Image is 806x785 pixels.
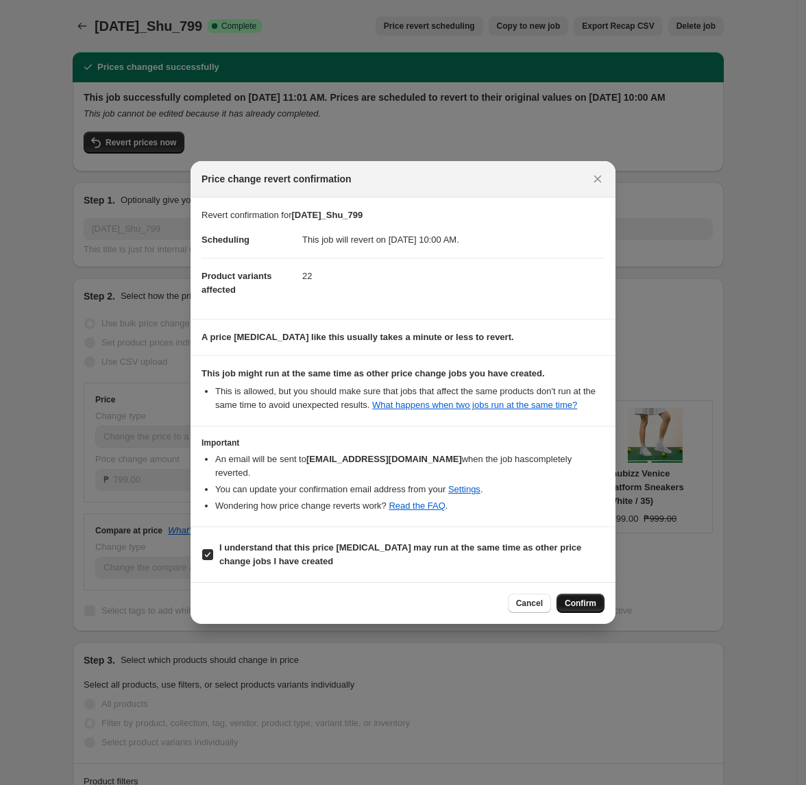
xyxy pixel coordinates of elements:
b: I understand that this price [MEDICAL_DATA] may run at the same time as other price change jobs I... [219,542,581,566]
b: A price [MEDICAL_DATA] like this usually takes a minute or less to revert. [201,332,514,342]
b: [DATE]_Shu_799 [292,210,363,220]
span: Cancel [516,598,543,609]
dd: This job will revert on [DATE] 10:00 AM. [302,222,604,258]
li: An email will be sent to when the job has completely reverted . [215,452,604,480]
span: Price change revert confirmation [201,172,352,186]
span: Product variants affected [201,271,272,295]
a: What happens when two jobs run at the same time? [372,400,577,410]
li: You can update your confirmation email address from your . [215,483,604,496]
li: This is allowed, but you should make sure that jobs that affect the same products don ' t run at ... [215,385,604,412]
h3: Important [201,437,604,448]
li: Wondering how price change reverts work? . [215,499,604,513]
a: Read the FAQ [389,500,445,511]
b: This job might run at the same time as other price change jobs you have created. [201,368,545,378]
a: Settings [448,484,480,494]
button: Close [588,169,607,189]
b: [EMAIL_ADDRESS][DOMAIN_NAME] [306,454,462,464]
span: Confirm [565,598,596,609]
button: Confirm [557,594,604,613]
p: Revert confirmation for [201,208,604,222]
dd: 22 [302,258,604,294]
button: Cancel [508,594,551,613]
span: Scheduling [201,234,249,245]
